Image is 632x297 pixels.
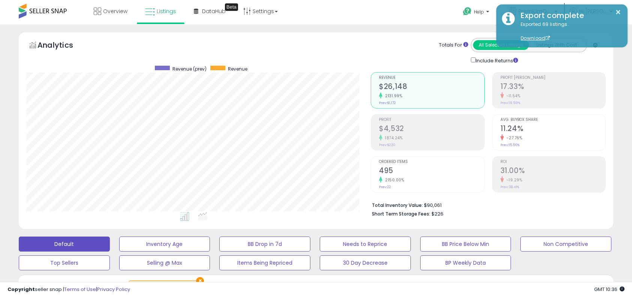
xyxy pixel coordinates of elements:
[372,202,423,208] b: Total Inventory Value:
[504,135,523,141] small: -27.76%
[500,82,605,92] h2: 17.33%
[431,210,443,217] span: $226
[500,124,605,134] h2: 11.24%
[500,166,605,176] h2: 31.00%
[37,40,88,52] h5: Analytics
[500,101,520,105] small: Prev: 19.59%
[500,118,605,122] span: Avg. Buybox Share
[379,160,484,164] span: Ordered Items
[172,66,207,72] span: Revenue (prev)
[514,280,613,288] p: Listing States:
[64,286,96,293] a: Terms of Use
[594,286,625,293] span: 2025-09-18 10:36 GMT
[500,143,520,147] small: Prev: 15.56%
[379,185,391,189] small: Prev: 22
[119,255,210,270] button: Selling @ Max
[379,124,484,134] h2: $4,532
[219,255,310,270] button: Items Being Repriced
[379,166,484,176] h2: 495
[439,42,468,49] div: Totals For
[103,8,127,15] span: Overview
[473,40,529,50] button: All Selected Listings
[7,286,35,293] strong: Copyright
[379,101,396,105] small: Prev: $1,172
[157,8,176,15] span: Listings
[19,255,110,270] button: Top Sellers
[504,177,523,183] small: -19.29%
[379,118,484,122] span: Profit
[465,56,527,65] div: Include Returns
[19,237,110,252] button: Default
[379,82,484,92] h2: $26,148
[382,135,403,141] small: 1874.24%
[457,1,497,24] a: Help
[372,200,600,209] li: $90,061
[382,93,402,99] small: 2131.99%
[379,143,395,147] small: Prev: $230
[320,237,411,252] button: Needs to Reprice
[379,76,484,80] span: Revenue
[500,76,605,80] span: Profit [PERSON_NAME]
[504,93,521,99] small: -11.54%
[382,177,404,183] small: 2150.00%
[225,3,238,11] div: Tooltip anchor
[521,35,550,41] a: Download
[515,10,622,21] div: Export complete
[515,21,622,42] div: Exported 69 listings.
[119,237,210,252] button: Inventory Age
[500,185,519,189] small: Prev: 38.41%
[7,286,130,293] div: seller snap | |
[219,237,310,252] button: BB Drop in 7d
[463,7,472,16] i: Get Help
[420,237,511,252] button: BB Price Below Min
[196,277,204,285] button: ×
[615,8,621,17] button: ×
[520,237,611,252] button: Non Competitive
[228,66,247,72] span: Revenue
[202,8,226,15] span: DataHub
[420,255,511,270] button: BP Weekly Data
[97,286,130,293] a: Privacy Policy
[500,160,605,164] span: ROI
[474,9,484,15] span: Help
[372,211,430,217] b: Short Term Storage Fees:
[320,255,411,270] button: 30 Day Decrease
